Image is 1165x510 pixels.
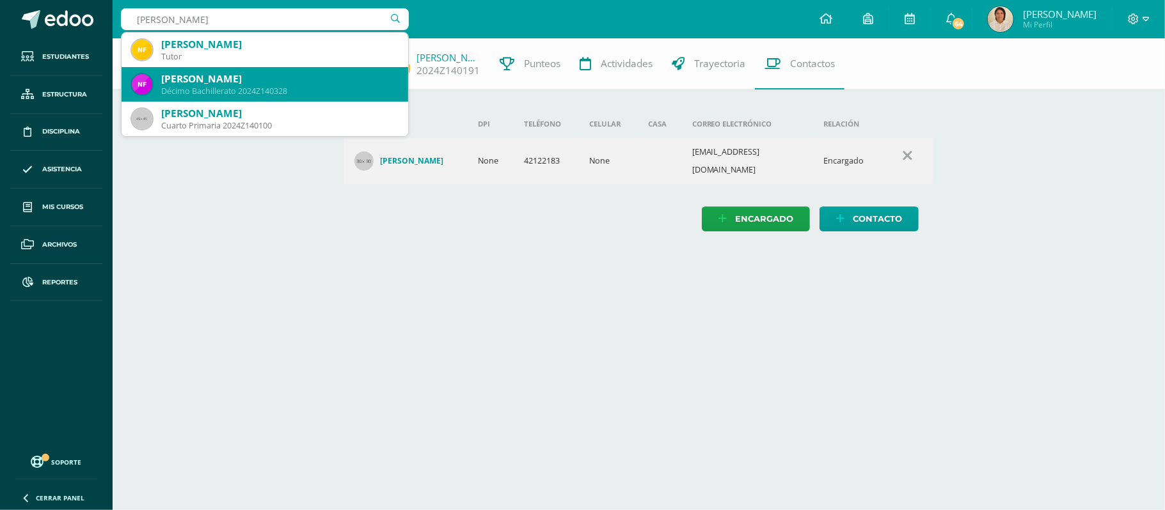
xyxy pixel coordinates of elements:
a: Contacto [820,206,919,231]
span: Contacto [853,207,902,231]
div: Décimo Bachillerato 2024Z140328 [161,86,398,97]
a: 2024Z140191 [416,64,480,77]
a: Encargado [702,206,810,231]
a: Mis cursos [10,189,102,226]
span: Punteos [524,57,560,70]
td: Encargado [813,138,882,184]
span: Reportes [42,277,77,288]
a: Estudiantes [10,38,102,76]
a: Punteos [490,38,570,89]
td: [EMAIL_ADDRESS][DOMAIN_NAME] [682,138,814,184]
a: Trayectoria [662,38,755,89]
span: Encargado [735,207,793,231]
a: Disciplina [10,114,102,151]
td: None [579,138,638,184]
span: Estructura [42,89,87,100]
th: Celular [579,110,638,138]
span: Estudiantes [42,52,89,62]
div: [PERSON_NAME] [161,38,398,51]
span: 64 [951,17,965,31]
span: Mi Perfil [1023,19,1097,30]
div: [PERSON_NAME] [161,107,398,120]
img: 45x45 [132,109,152,129]
input: Busca un usuario... [121,8,409,30]
a: [PERSON_NAME] [416,51,480,64]
td: 42122183 [514,138,580,184]
div: [PERSON_NAME] [161,72,398,86]
a: Contactos [755,38,844,89]
span: Actividades [601,57,653,70]
a: Actividades [570,38,662,89]
span: Cerrar panel [36,493,84,502]
span: [PERSON_NAME] [1023,8,1097,20]
th: Correo electrónico [682,110,814,138]
th: Casa [638,110,682,138]
img: e548aebfff7df3871d71c4ddf3f774c4.png [132,74,152,95]
span: Contactos [790,57,835,70]
h4: [PERSON_NAME] [380,156,443,166]
span: Mis cursos [42,202,83,212]
th: Teléfono [514,110,580,138]
span: Archivos [42,240,77,250]
th: Relación [813,110,882,138]
span: Asistencia [42,164,82,174]
a: Asistencia [10,151,102,189]
img: 30x30 [354,151,374,171]
div: Cuarto Primaria 2024Z140100 [161,120,398,131]
img: 2de7a2f3cbd945ddc437be189b855539.png [132,40,152,60]
div: Tutor [161,51,398,62]
span: Trayectoria [694,57,745,70]
span: Soporte [52,458,82,467]
th: DPI [468,110,514,138]
a: Soporte [15,452,97,470]
a: Estructura [10,76,102,114]
span: Disciplina [42,127,80,137]
td: None [468,138,514,184]
a: [PERSON_NAME] [354,151,457,171]
a: Reportes [10,264,102,302]
img: 20a668021bd672466ff3ff9855dcdffa.png [988,6,1013,32]
a: Archivos [10,226,102,264]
